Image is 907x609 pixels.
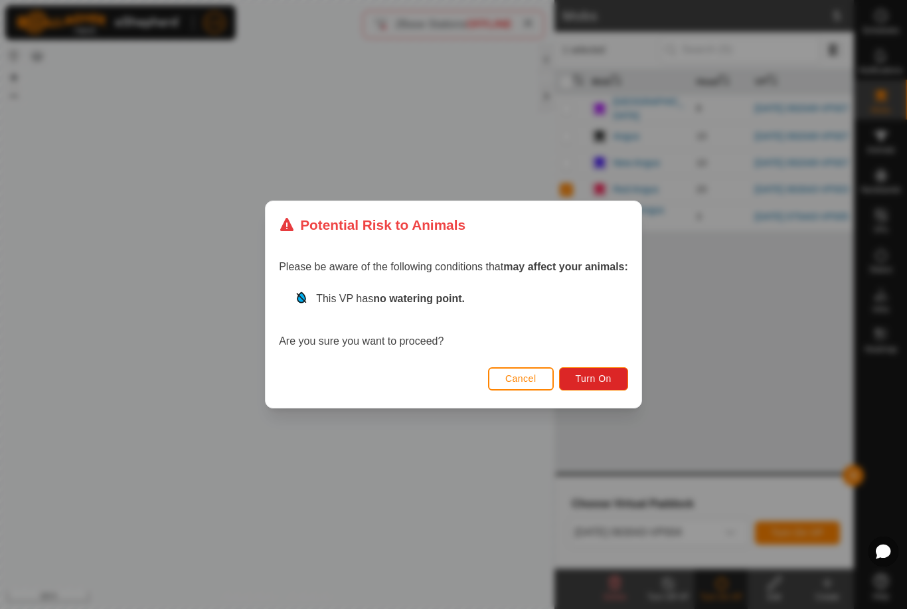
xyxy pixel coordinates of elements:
[373,293,465,304] strong: no watering point.
[279,215,465,235] div: Potential Risk to Animals
[316,293,465,304] span: This VP has
[505,373,536,384] span: Cancel
[559,367,628,391] button: Turn On
[279,261,628,272] span: Please be aware of the following conditions that
[576,373,612,384] span: Turn On
[279,291,628,349] div: Are you sure you want to proceed?
[503,261,628,272] strong: may affect your animals:
[488,367,554,391] button: Cancel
